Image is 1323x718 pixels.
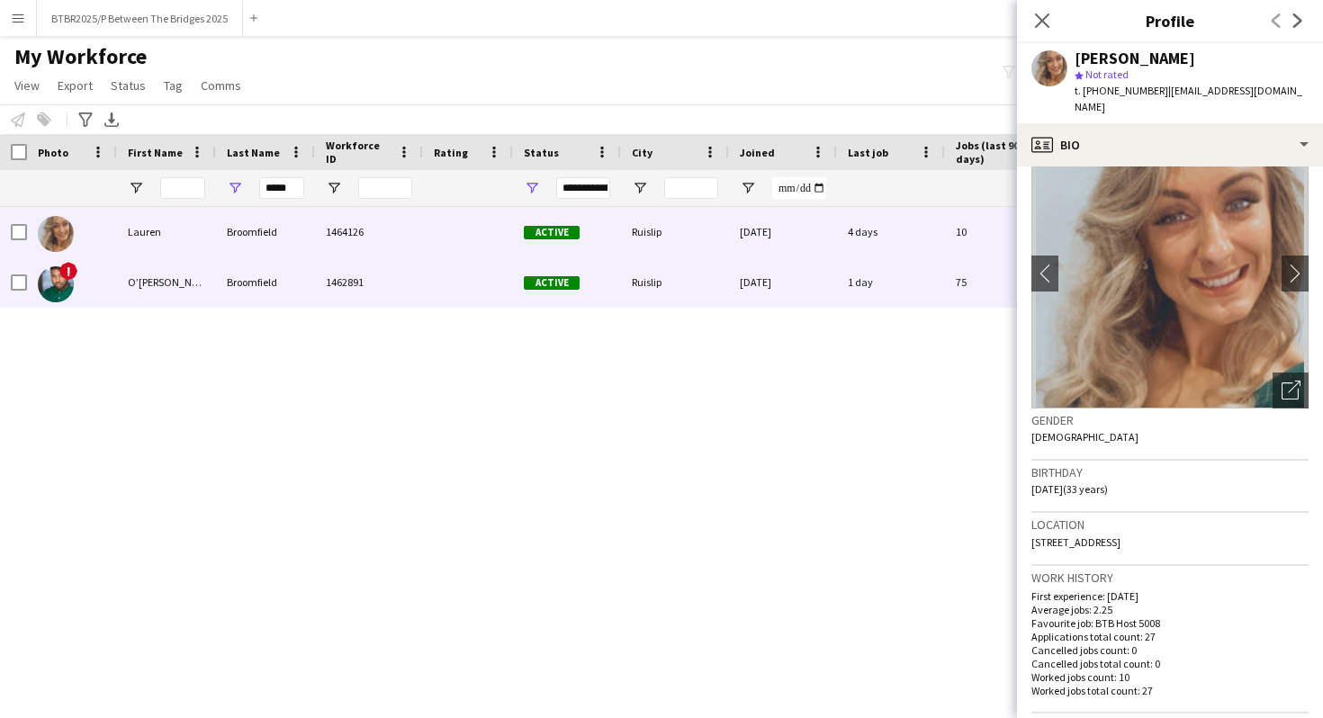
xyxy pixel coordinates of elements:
input: City Filter Input [664,177,718,199]
span: First Name [128,146,183,159]
input: First Name Filter Input [160,177,205,199]
div: Open photos pop-in [1273,372,1309,408]
img: Crew avatar or photo [1031,139,1309,408]
p: Worked jobs count: 10 [1031,670,1309,684]
span: Tag [164,77,183,94]
button: Open Filter Menu [128,180,144,196]
span: Jobs (last 90 days) [956,139,1030,166]
span: Active [524,226,580,239]
span: Active [524,276,580,290]
p: Cancelled jobs total count: 0 [1031,657,1309,670]
span: t. [PHONE_NUMBER] [1075,84,1168,97]
h3: Gender [1031,412,1309,428]
span: View [14,77,40,94]
img: Lauren Broomfield [38,216,74,252]
div: Broomfield [216,257,315,307]
div: 4 days [837,207,945,256]
p: Favourite job: BTB Host 5008 [1031,616,1309,630]
div: Ruislip [621,207,729,256]
div: 10 [945,207,1062,256]
a: Tag [157,74,190,97]
span: My Workforce [14,43,147,70]
img: O’Brian Broomfield [38,266,74,302]
div: 1 day [837,257,945,307]
span: [STREET_ADDRESS] [1031,535,1120,549]
app-action-btn: Export XLSX [101,109,122,130]
span: | [EMAIL_ADDRESS][DOMAIN_NAME] [1075,84,1302,113]
span: Status [524,146,559,159]
button: Open Filter Menu [227,180,243,196]
div: Ruislip [621,257,729,307]
span: [DEMOGRAPHIC_DATA] [1031,430,1138,444]
a: View [7,74,47,97]
input: Joined Filter Input [772,177,826,199]
h3: Work history [1031,570,1309,586]
div: 75 [945,257,1062,307]
span: Rating [434,146,468,159]
p: First experience: [DATE] [1031,589,1309,603]
span: City [632,146,652,159]
div: Bio [1017,123,1323,166]
app-action-btn: Advanced filters [75,109,96,130]
span: Joined [740,146,775,159]
button: Open Filter Menu [524,180,540,196]
h3: Birthday [1031,464,1309,480]
div: O’[PERSON_NAME] [117,257,216,307]
span: Photo [38,146,68,159]
div: 1464126 [315,207,423,256]
span: Not rated [1085,67,1129,81]
p: Worked jobs total count: 27 [1031,684,1309,697]
h3: Profile [1017,9,1323,32]
a: Comms [193,74,248,97]
button: Open Filter Menu [632,180,648,196]
p: Cancelled jobs count: 0 [1031,643,1309,657]
span: Status [111,77,146,94]
div: 1462891 [315,257,423,307]
h3: Location [1031,516,1309,533]
p: Applications total count: 27 [1031,630,1309,643]
span: Export [58,77,93,94]
div: [DATE] [729,257,837,307]
button: Open Filter Menu [740,180,756,196]
span: ! [59,262,77,280]
input: Last Name Filter Input [259,177,304,199]
span: Last job [848,146,888,159]
p: Average jobs: 2.25 [1031,603,1309,616]
span: Last Name [227,146,280,159]
div: Lauren [117,207,216,256]
span: [DATE] (33 years) [1031,482,1108,496]
div: [DATE] [729,207,837,256]
div: [PERSON_NAME] [1075,50,1195,67]
div: Broomfield [216,207,315,256]
input: Workforce ID Filter Input [358,177,412,199]
a: Export [50,74,100,97]
span: Comms [201,77,241,94]
span: Workforce ID [326,139,391,166]
button: Open Filter Menu [326,180,342,196]
button: BTBR2025/P Between The Bridges 2025 [37,1,243,36]
a: Status [103,74,153,97]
